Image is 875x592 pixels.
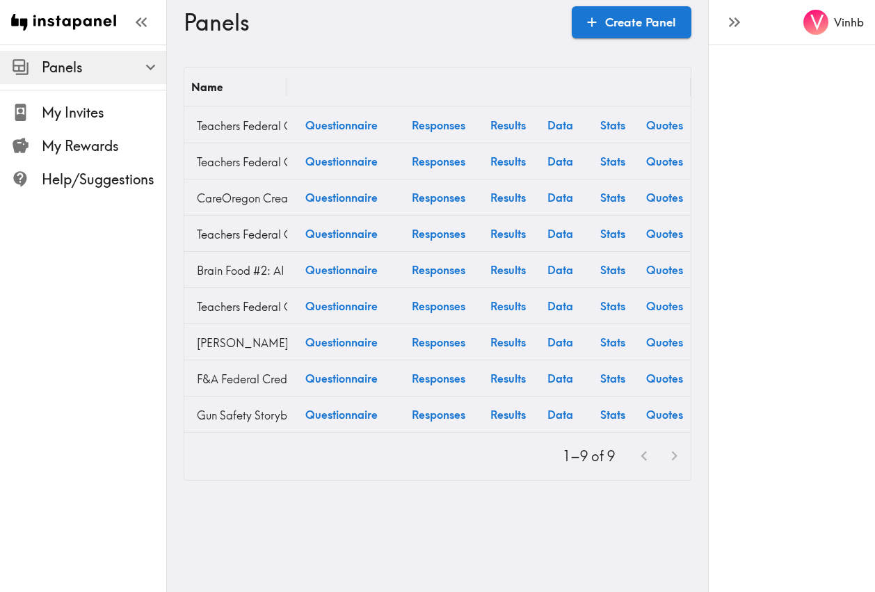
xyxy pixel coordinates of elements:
[42,58,166,77] span: Panels
[639,143,691,179] a: Quotes
[191,112,280,140] a: Teachers Federal Credit Union Members With Business Banking Elsewhere Exploratory
[287,252,395,287] a: Questionnaire
[191,329,280,357] a: [PERSON_NAME] Drinkers Exploratory
[395,252,482,287] a: Responses
[534,252,586,287] a: Data
[395,288,482,323] a: Responses
[191,148,280,176] a: Teachers Federal Credit Union Current Business Members Client List Exploratory
[482,143,534,179] a: Results
[482,252,534,287] a: Results
[482,216,534,251] a: Results
[191,365,280,393] a: F&A Federal Credit Union Exploratory
[287,288,395,323] a: Questionnaire
[287,143,395,179] a: Questionnaire
[395,324,482,360] a: Responses
[810,10,824,35] span: V
[287,324,395,360] a: Questionnaire
[534,216,586,251] a: Data
[395,360,482,396] a: Responses
[586,288,639,323] a: Stats
[586,143,639,179] a: Stats
[639,397,691,432] a: Quotes
[639,360,691,396] a: Quotes
[482,179,534,215] a: Results
[534,143,586,179] a: Data
[482,324,534,360] a: Results
[639,216,691,251] a: Quotes
[191,293,280,321] a: Teachers Federal Credit Union Exploratory
[395,216,482,251] a: Responses
[191,80,223,94] div: Name
[639,252,691,287] a: Quotes
[639,107,691,143] a: Quotes
[586,324,639,360] a: Stats
[534,324,586,360] a: Data
[586,397,639,432] a: Stats
[534,288,586,323] a: Data
[639,179,691,215] a: Quotes
[534,179,586,215] a: Data
[191,401,280,429] a: Gun Safety Storyboard Testing
[586,360,639,396] a: Stats
[184,9,561,35] h3: Panels
[563,447,615,466] p: 1–9 of 9
[639,324,691,360] a: Quotes
[191,184,280,212] a: CareOregon Creative Testing
[287,107,395,143] a: Questionnaire
[191,257,280,285] a: Brain Food #2: AI
[42,170,166,189] span: Help/Suggestions
[534,397,586,432] a: Data
[482,360,534,396] a: Results
[482,397,534,432] a: Results
[572,6,691,38] a: Create Panel
[586,179,639,215] a: Stats
[395,397,482,432] a: Responses
[395,107,482,143] a: Responses
[42,103,166,122] span: My Invites
[834,15,864,30] h6: Vinhb
[586,252,639,287] a: Stats
[395,143,482,179] a: Responses
[482,288,534,323] a: Results
[586,107,639,143] a: Stats
[534,107,586,143] a: Data
[586,216,639,251] a: Stats
[534,360,586,396] a: Data
[191,221,280,248] a: Teachers Federal Credit Union Business Banking Exploratory
[287,397,395,432] a: Questionnaire
[639,288,691,323] a: Quotes
[287,216,395,251] a: Questionnaire
[42,136,166,156] span: My Rewards
[482,107,534,143] a: Results
[287,360,395,396] a: Questionnaire
[287,179,395,215] a: Questionnaire
[395,179,482,215] a: Responses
